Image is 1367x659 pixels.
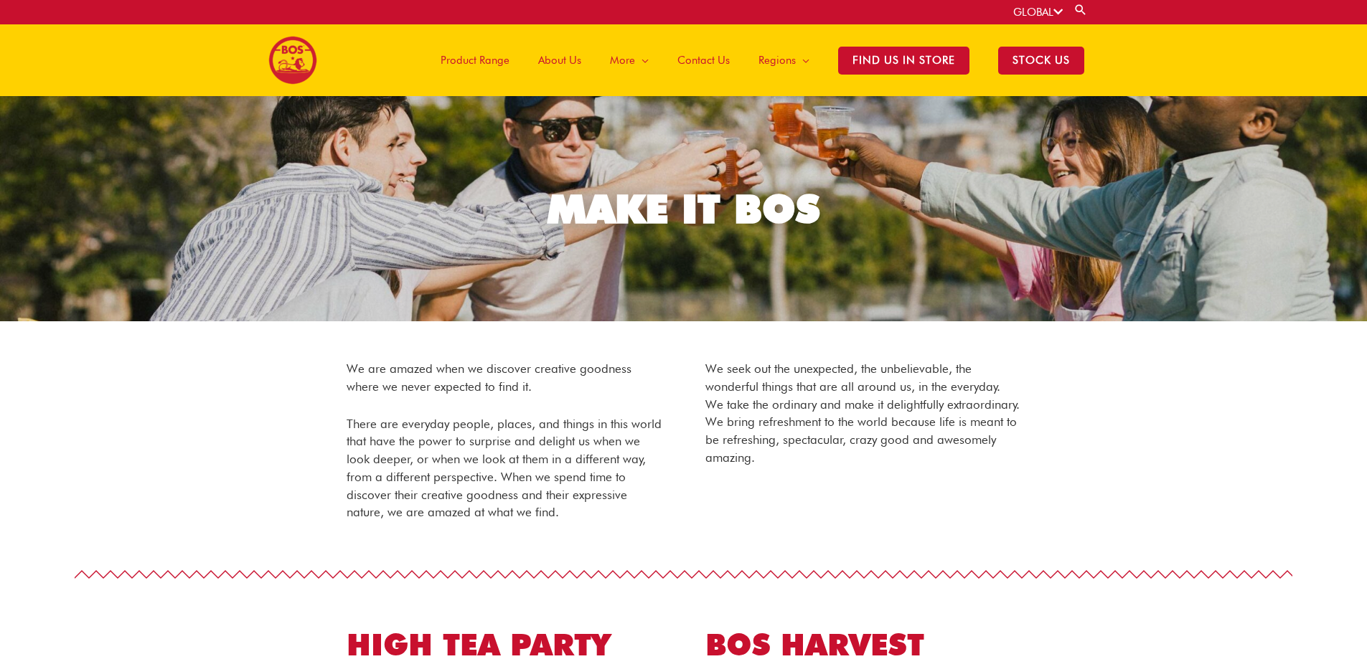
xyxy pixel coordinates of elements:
a: Find Us in Store [824,24,984,96]
span: More [610,39,635,82]
span: About Us [538,39,581,82]
a: Search button [1074,3,1088,16]
a: About Us [524,24,596,96]
a: More [596,24,663,96]
a: Contact Us [663,24,744,96]
a: Regions [744,24,824,96]
a: GLOBAL [1013,6,1063,19]
span: Product Range [441,39,509,82]
a: Product Range [426,24,524,96]
span: Contact Us [677,39,730,82]
p: We seek out the unexpected, the unbelievable, the wonderful things that are all around us, in the... [705,360,1021,467]
p: There are everyday people, places, and things in this world that have the power to surprise and d... [347,415,662,522]
img: BOS logo finals-200px [268,36,317,85]
nav: Site Navigation [415,24,1099,96]
span: Regions [758,39,796,82]
div: MAKE IT BOS [548,189,820,229]
p: We are amazed when we discover creative goodness where we never expected to find it. [347,360,662,396]
span: STOCK US [998,47,1084,75]
span: Find Us in Store [838,47,969,75]
a: STOCK US [984,24,1099,96]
